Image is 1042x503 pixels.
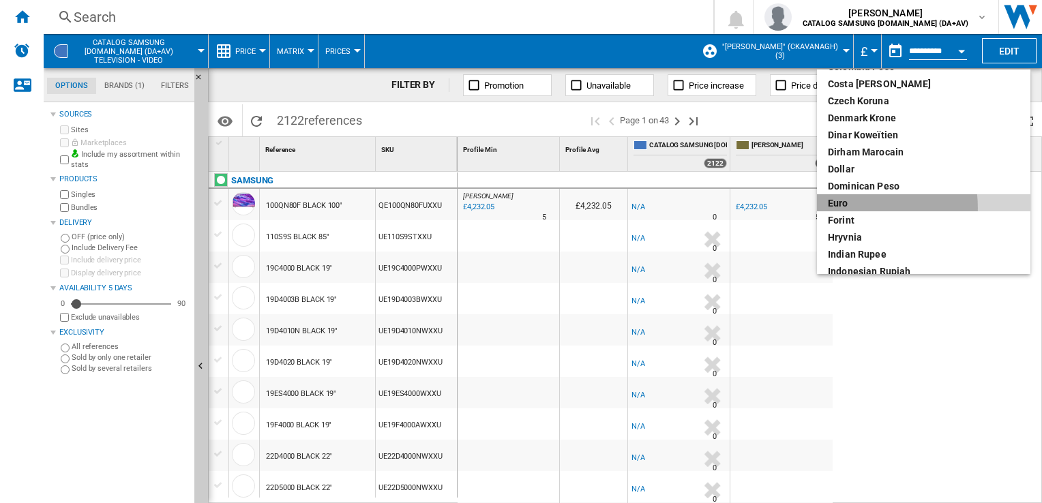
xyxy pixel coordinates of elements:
[828,213,1019,227] div: Forint
[828,162,1019,176] div: dollar
[828,145,1019,159] div: dirham marocain
[828,230,1019,244] div: Hryvnia
[828,196,1019,210] div: euro
[828,111,1019,125] div: Denmark Krone
[828,264,1019,278] div: Indonesian Rupiah
[828,128,1019,142] div: dinar koweïtien
[828,179,1019,193] div: Dominican peso
[828,77,1019,91] div: Costa [PERSON_NAME]
[828,247,1019,261] div: Indian rupee
[828,94,1019,108] div: Czech Koruna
